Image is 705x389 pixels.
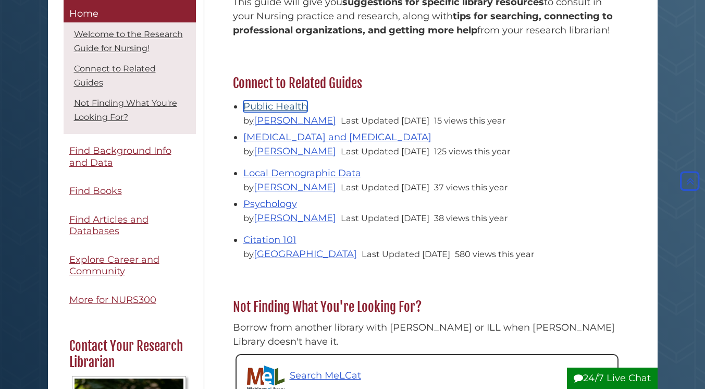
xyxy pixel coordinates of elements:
[74,30,183,54] a: Welcome to the Research Guide for Nursing!
[64,180,196,203] a: Find Books
[64,288,196,312] a: More for NURS300
[233,321,621,349] p: Borrow from another library with [PERSON_NAME] or ILL when [PERSON_NAME] Library doesn't have it.
[243,131,431,143] a: [MEDICAL_DATA] and [MEDICAL_DATA]
[434,146,510,156] span: 125 views this year
[69,8,98,19] span: Home
[362,249,450,259] span: Last Updated [DATE]
[243,213,338,223] span: by
[64,338,194,371] h2: Contact Your Research Librarian
[477,25,610,36] span: from your research librarian!
[69,254,159,277] span: Explore Career and Community
[233,10,613,36] span: tips for searching, connecting to professional organizations, and getting more help
[290,369,361,383] p: Search MeLCat
[69,186,122,197] span: Find Books
[254,145,336,157] a: [PERSON_NAME]
[455,249,534,259] span: 580 views this year
[228,75,626,92] h2: Connect to Related Guides
[341,182,429,192] span: Last Updated [DATE]
[74,64,156,88] a: Connect to Related Guides
[69,145,171,169] span: Find Background Info and Data
[64,208,196,243] a: Find Articles and Databases
[341,146,429,156] span: Last Updated [DATE]
[243,182,338,192] span: by
[341,213,429,223] span: Last Updated [DATE]
[434,213,508,223] span: 38 views this year
[243,101,307,112] a: Public Health
[434,182,508,192] span: 37 views this year
[243,234,296,246] a: Citation 101
[254,115,336,126] a: [PERSON_NAME]
[64,248,196,283] a: Explore Career and Community
[243,198,297,210] a: Psychology
[243,115,338,126] span: by
[254,248,357,260] a: [GEOGRAPHIC_DATA]
[64,140,196,175] a: Find Background Info and Data
[567,368,658,389] button: 24/7 Live Chat
[243,146,338,156] span: by
[677,176,702,187] a: Back to Top
[74,99,177,123] a: Not Finding What You're Looking For?
[254,181,336,193] a: [PERSON_NAME]
[341,115,429,126] span: Last Updated [DATE]
[254,212,336,224] a: [PERSON_NAME]
[243,249,359,259] span: by
[228,299,626,315] h2: Not Finding What You're Looking For?
[243,167,361,179] a: Local Demographic Data
[69,214,149,237] span: Find Articles and Databases
[69,294,156,306] span: More for NURS300
[434,115,505,126] span: 15 views this year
